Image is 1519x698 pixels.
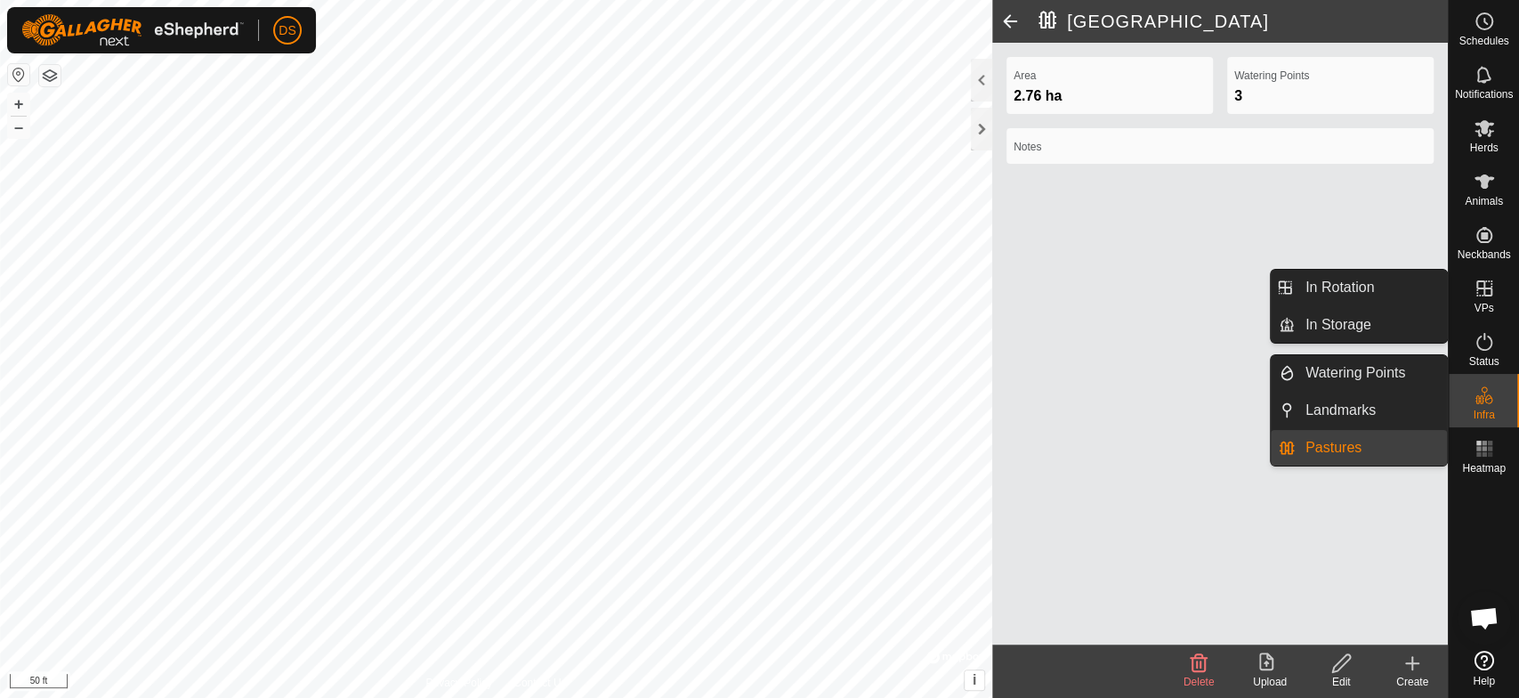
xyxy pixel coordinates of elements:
[1305,400,1376,421] span: Landmarks
[1271,270,1447,305] li: In Rotation
[1234,674,1305,690] div: Upload
[1449,644,1519,694] a: Help
[1014,88,1062,103] span: 2.76 ha
[425,675,492,691] a: Privacy Policy
[1271,355,1447,391] li: Watering Points
[1014,139,1426,155] label: Notes
[973,672,976,687] span: i
[21,14,244,46] img: Gallagher Logo
[1458,36,1508,46] span: Schedules
[1014,68,1206,84] label: Area
[1038,11,1448,32] h2: [GEOGRAPHIC_DATA]
[8,64,29,85] button: Reset Map
[1305,362,1405,384] span: Watering Points
[1271,307,1447,343] li: In Storage
[8,93,29,115] button: +
[1473,676,1495,686] span: Help
[279,21,295,40] span: DS
[513,675,566,691] a: Contact Us
[1468,356,1499,367] span: Status
[1455,89,1513,100] span: Notifications
[1465,196,1503,207] span: Animals
[1474,303,1493,313] span: VPs
[1305,277,1374,298] span: In Rotation
[1377,674,1448,690] div: Create
[1271,430,1447,466] li: Pastures
[1305,437,1361,459] span: Pastures
[1305,314,1371,336] span: In Storage
[1295,393,1447,428] a: Landmarks
[1234,68,1426,84] label: Watering Points
[1295,270,1447,305] a: In Rotation
[1184,676,1215,688] span: Delete
[965,670,984,690] button: i
[1469,142,1498,153] span: Herds
[1458,591,1511,645] a: Open chat
[1234,88,1242,103] span: 3
[1271,393,1447,428] li: Landmarks
[1295,430,1447,466] a: Pastures
[39,65,61,86] button: Map Layers
[1295,307,1447,343] a: In Storage
[1462,463,1506,474] span: Heatmap
[1295,355,1447,391] a: Watering Points
[1457,249,1510,260] span: Neckbands
[1305,674,1377,690] div: Edit
[1473,410,1494,420] span: Infra
[8,117,29,138] button: –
